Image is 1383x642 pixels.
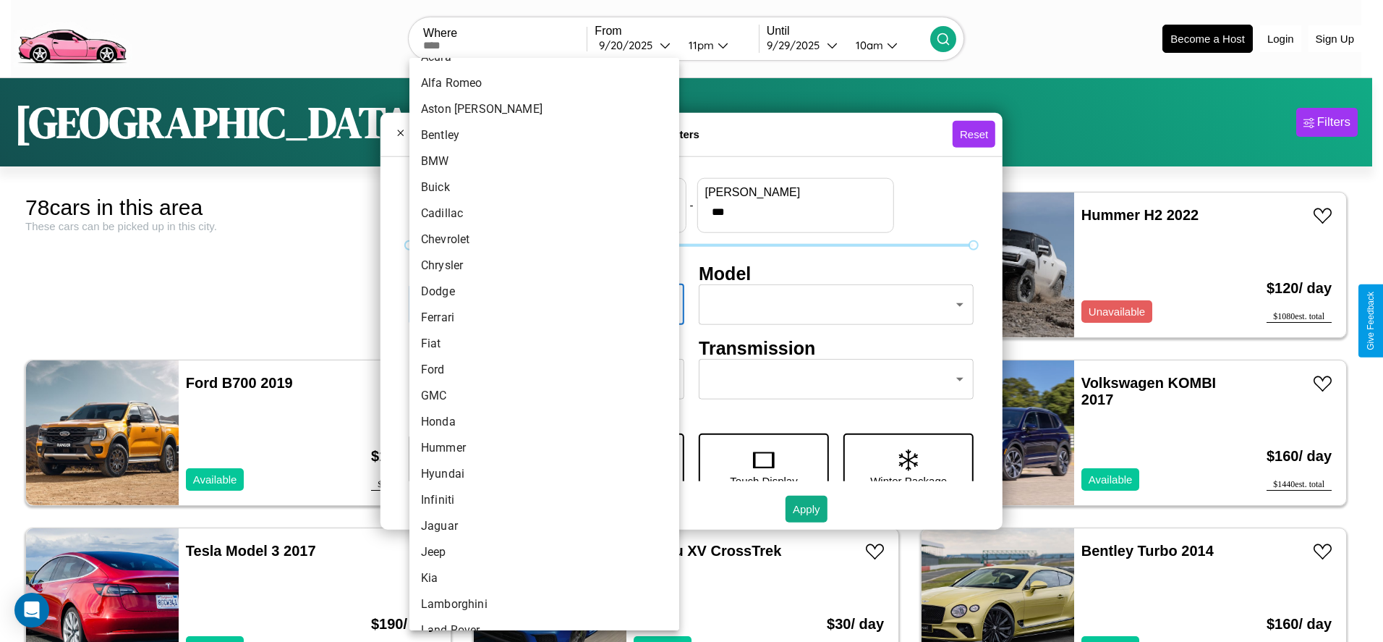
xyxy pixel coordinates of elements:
[409,122,679,148] li: Bentley
[409,148,679,174] li: BMW
[409,461,679,487] li: Hyundai
[409,357,679,383] li: Ford
[409,591,679,617] li: Lamborghini
[409,305,679,331] li: Ferrari
[409,174,679,200] li: Buick
[409,70,679,96] li: Alfa Romeo
[409,435,679,461] li: Hummer
[409,331,679,357] li: Fiat
[409,96,679,122] li: Aston [PERSON_NAME]
[409,383,679,409] li: GMC
[409,487,679,513] li: Infiniti
[409,279,679,305] li: Dodge
[409,253,679,279] li: Chrysler
[409,227,679,253] li: Chevrolet
[409,200,679,227] li: Cadillac
[14,593,49,628] div: Open Intercom Messenger
[1366,292,1376,350] div: Give Feedback
[409,565,679,591] li: Kia
[409,513,679,539] li: Jaguar
[409,409,679,435] li: Honda
[409,539,679,565] li: Jeep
